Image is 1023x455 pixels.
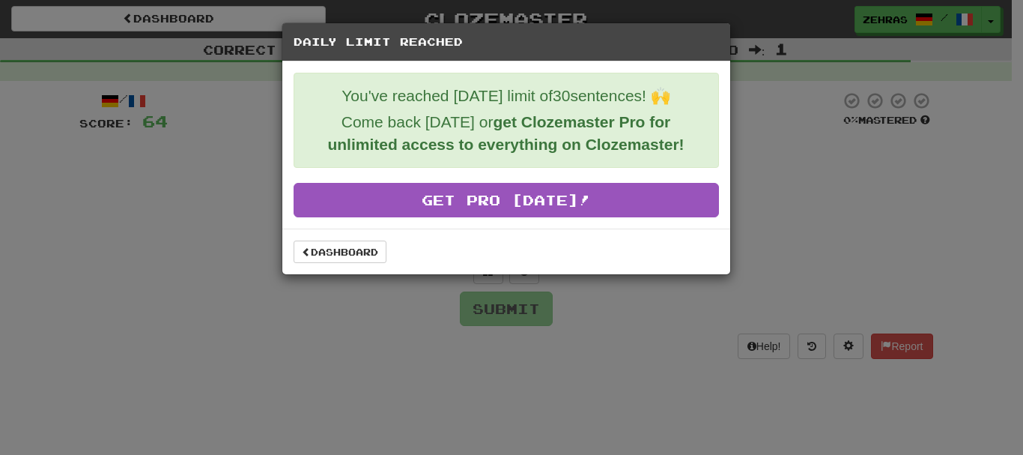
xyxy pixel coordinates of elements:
strong: get Clozemaster Pro for unlimited access to everything on Clozemaster! [327,113,684,153]
a: Dashboard [294,241,386,263]
h5: Daily Limit Reached [294,34,719,49]
p: Come back [DATE] or [306,111,707,156]
a: Get Pro [DATE]! [294,183,719,217]
p: You've reached [DATE] limit of 30 sentences! 🙌 [306,85,707,107]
